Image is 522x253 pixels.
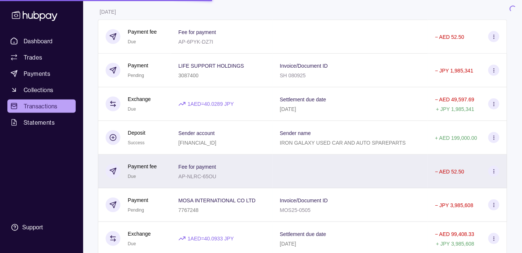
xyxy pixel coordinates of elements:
[24,118,55,127] span: Statements
[7,34,76,48] a: Dashboard
[7,99,76,113] a: Transactions
[178,173,216,179] p: AP-NLRC-65OU
[178,130,215,136] p: Sender account
[178,39,213,45] p: AP-6PYK-DZ7I
[128,196,148,204] p: Payment
[188,235,234,243] p: 1 AED = 40.0933 JPY
[128,208,144,213] span: Pending
[178,198,256,203] p: MOSA INTERNATIONAL CO LTD
[435,231,474,237] p: − AED 99,408.33
[435,68,474,74] p: − JPY 1,985,341
[7,220,76,235] a: Support
[178,72,199,78] p: 3087400
[188,100,234,108] p: 1 AED = 40.0289 JPY
[24,85,53,94] span: Collections
[178,140,216,146] p: [FINANCIAL_ID]
[24,102,58,111] span: Transactions
[280,140,406,146] p: IRON GALAXY USED CAR AND AUTO SPAREPARTS
[280,63,328,69] p: Invoice/Document ID
[280,198,328,203] p: Invoice/Document ID
[7,116,76,129] a: Statements
[178,207,199,213] p: 7767248
[436,241,474,247] p: + JPY 3,985,608
[7,83,76,97] a: Collections
[128,95,151,103] p: Exchange
[280,130,311,136] p: Sender name
[280,97,326,102] p: Settlement due date
[128,73,144,78] span: Pending
[22,223,43,232] div: Support
[128,140,144,145] span: Success
[178,63,244,69] p: LIFE SUPPORT HOLDINGS
[100,9,116,15] p: [DATE]
[128,107,136,112] span: Due
[435,169,464,175] p: − AED 52.50
[128,174,136,179] span: Due
[435,135,477,141] p: + AED 199,000.00
[435,34,464,40] p: − AED 52.50
[128,28,157,36] p: Payment fee
[178,29,216,35] p: Fee for payment
[435,202,474,208] p: − JPY 3,985,608
[280,72,306,78] p: SH 080925
[24,69,50,78] span: Payments
[280,207,311,213] p: MOS25-0505
[128,39,136,44] span: Due
[128,241,136,246] span: Due
[128,162,157,171] p: Payment fee
[280,241,296,247] p: [DATE]
[280,231,326,237] p: Settlement due date
[128,230,151,238] p: Exchange
[128,129,145,137] p: Deposit
[435,97,474,102] p: − AED 49,597.69
[7,51,76,64] a: Trades
[24,53,42,62] span: Trades
[178,164,216,170] p: Fee for payment
[128,61,148,70] p: Payment
[7,67,76,80] a: Payments
[436,106,474,112] p: + JPY 1,985,341
[24,37,53,45] span: Dashboard
[280,106,296,112] p: [DATE]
